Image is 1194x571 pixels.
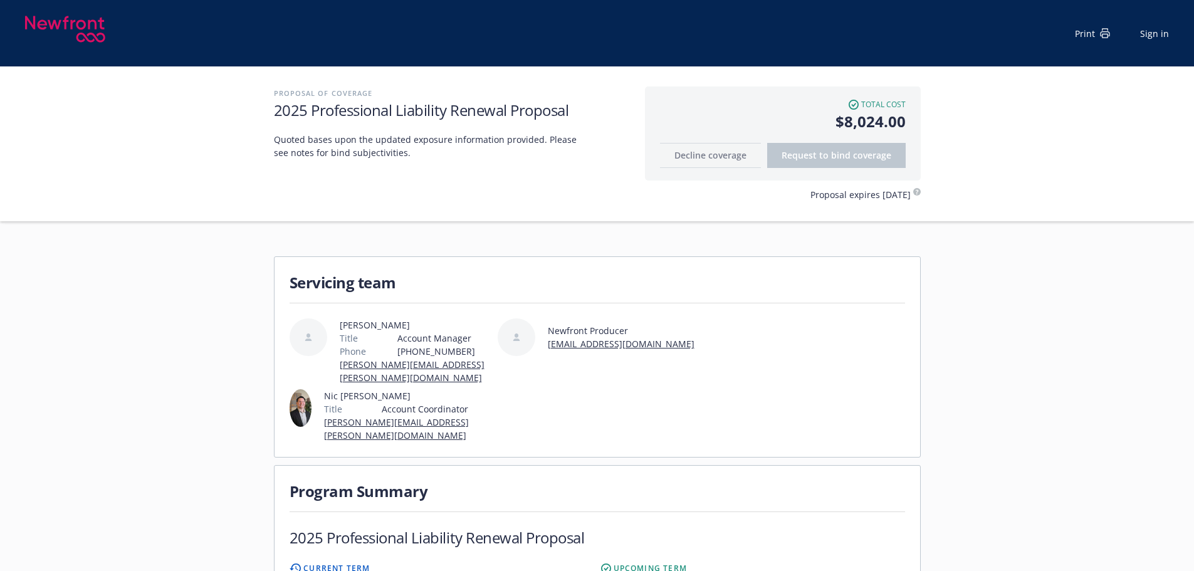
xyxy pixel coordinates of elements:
[324,416,469,441] a: [PERSON_NAME][EMAIL_ADDRESS][PERSON_NAME][DOMAIN_NAME]
[674,149,746,161] span: Decline coverage
[340,318,493,332] span: [PERSON_NAME]
[324,389,493,402] span: Nic [PERSON_NAME]
[340,345,366,358] span: Phone
[1075,27,1110,40] div: Print
[397,332,493,345] span: Account Manager
[274,133,587,159] span: Quoted bases upon the updated exposure information provided. Please see notes for bind subjectivi...
[660,110,906,133] span: $8,024.00
[660,143,761,168] button: Decline coverage
[324,402,342,416] span: Title
[340,332,358,345] span: Title
[1140,27,1169,40] a: Sign in
[810,188,911,201] span: Proposal expires [DATE]
[548,324,694,337] span: Newfront Producer
[340,359,484,384] a: [PERSON_NAME][EMAIL_ADDRESS][PERSON_NAME][DOMAIN_NAME]
[767,143,906,168] button: Request to bindcoverage
[290,527,585,548] h1: 2025 Professional Liability Renewal Proposal
[274,86,632,100] h2: Proposal of coverage
[274,100,632,120] h1: 2025 Professional Liability Renewal Proposal
[290,481,905,501] h1: Program Summary
[853,149,891,161] span: coverage
[861,99,906,110] span: Total cost
[397,345,493,358] span: [PHONE_NUMBER]
[782,149,891,161] span: Request to bind
[290,389,312,427] img: employee photo
[382,402,493,416] span: Account Coordinator
[290,272,905,293] h1: Servicing team
[548,338,694,350] a: [EMAIL_ADDRESS][DOMAIN_NAME]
